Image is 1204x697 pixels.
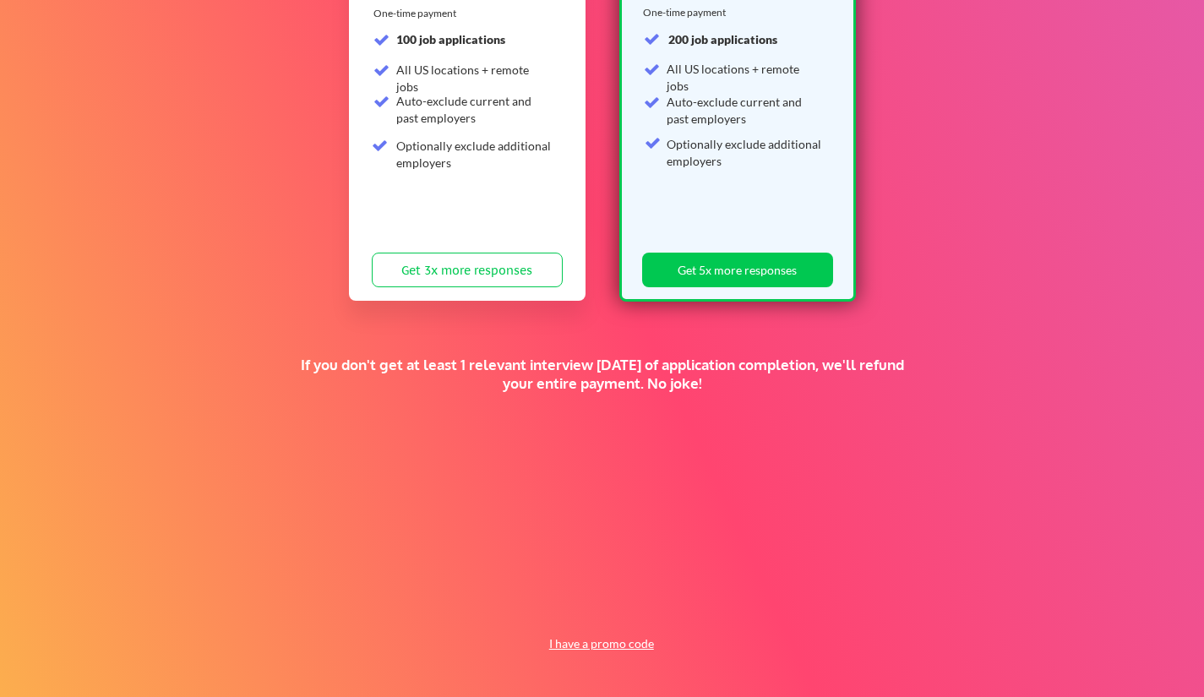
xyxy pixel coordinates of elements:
strong: 100 job applications [396,32,505,46]
div: One-time payment [643,6,731,19]
button: I have a promo code [539,634,663,654]
div: All US locations + remote jobs [396,62,553,95]
div: All US locations + remote jobs [667,61,823,94]
div: Optionally exclude additional employers [396,138,553,171]
div: Auto-exclude current and past employers [667,94,823,127]
div: One-time payment [373,7,461,20]
div: If you don't get at least 1 relevant interview [DATE] of application completion, we'll refund you... [293,356,911,393]
button: Get 3x more responses [372,253,563,287]
div: Auto-exclude current and past employers [396,93,553,126]
strong: 200 job applications [668,32,777,46]
button: Get 5x more responses [642,253,833,287]
div: Optionally exclude additional employers [667,136,823,169]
